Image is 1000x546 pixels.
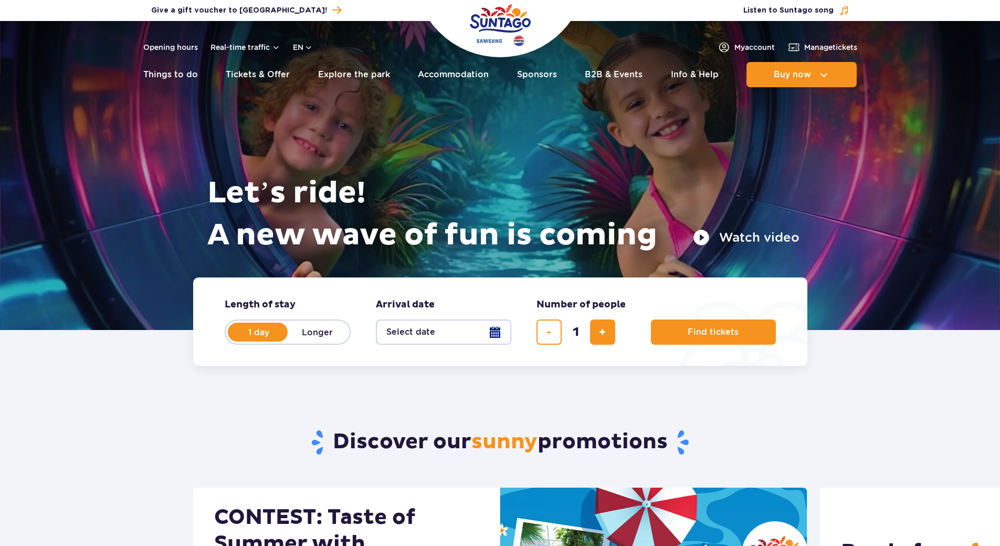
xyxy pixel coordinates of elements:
[718,41,775,54] a: Myaccount
[143,62,198,87] a: Things to do
[585,62,643,87] a: B2B & Events
[471,429,538,455] span: sunny
[693,229,799,246] button: Watch video
[376,298,435,311] span: Arrival date
[193,429,807,456] h2: Discover our promotions
[151,3,341,17] a: Give a gift voucher to [GEOGRAPHIC_DATA]!
[418,62,489,87] a: Accommodation
[651,320,776,345] button: Find tickets
[804,42,857,53] span: Manage tickets
[207,172,799,256] h1: Let’s ride! A new wave of fun is coming
[143,42,198,53] a: Opening hours
[774,70,811,79] span: Buy now
[746,62,857,87] button: Buy now
[734,42,775,53] span: My account
[743,5,834,16] span: Listen to Suntago song
[743,5,849,16] button: Listen to Suntago song
[563,320,588,345] input: number of tickets
[671,62,719,87] a: Info & Help
[293,42,313,53] button: en
[688,327,739,337] span: Find tickets
[226,62,290,87] a: Tickets & Offer
[787,41,857,54] a: Managetickets
[193,277,807,366] form: Planning your visit to Park of Poland
[590,320,615,345] button: add ticket
[151,5,327,16] span: Give a gift voucher to [GEOGRAPHIC_DATA]!
[229,321,289,343] label: 1 day
[536,320,562,345] button: remove ticket
[225,298,296,311] span: Length of stay
[536,298,626,311] span: Number of people
[318,62,390,87] a: Explore the park
[288,321,348,343] label: Longer
[517,62,557,87] a: Sponsors
[210,43,280,51] button: Real-time traffic
[376,320,511,345] button: Select date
